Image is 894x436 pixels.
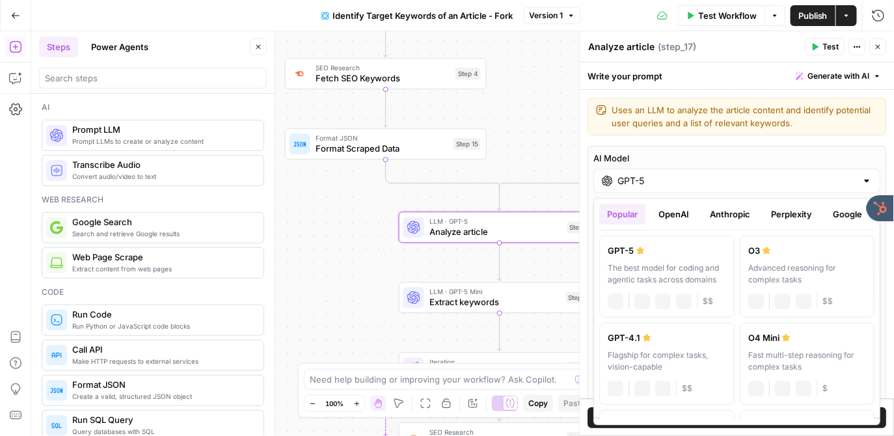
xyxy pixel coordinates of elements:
[594,303,881,314] div: Maximum number of tokens to output
[72,356,253,366] span: Make HTTP requests to external services
[703,296,713,308] span: Cost tier
[72,391,253,402] span: Create a valid, structured JSON object
[316,133,448,143] span: Format JSON
[608,263,726,286] div: The best model for coding and agentic tasks across domains
[293,68,306,79] img: ey5lt04xp3nqzrimtu8q5fsyor3u
[399,211,601,243] div: LLM · GPT-5Analyze articleStep 17
[45,72,261,85] input: Search steps
[314,5,521,26] button: Identify Target Keywords of an Article - Fork
[702,204,758,225] button: Anthropic
[384,19,388,57] g: Edge from step_3 to step_4
[285,58,487,89] div: SEO ResearchFetch SEO KeywordsStep 4
[72,215,253,228] span: Google Search
[500,19,614,189] g: Edge from step_21 to step_1-conditional-end
[791,68,887,85] button: Generate with AI
[594,256,881,269] label: Max Output Length (optional)
[528,398,548,409] span: Copy
[399,282,601,313] div: LLM · GPT-5 MiniExtract keywordsStep 22
[72,228,253,239] span: Search and retrieve Google results
[798,9,828,22] span: Publish
[72,136,253,146] span: Prompt LLMs to create or analyze content
[399,352,601,383] div: IterationIterate Keyword OverviewStep 18
[748,263,867,286] div: Advanced reasoning for complex tasks
[42,286,264,298] div: Code
[72,123,253,136] span: Prompt LLM
[83,36,156,57] button: Power Agents
[454,138,481,150] div: Step 15
[42,102,264,113] div: Ai
[806,38,845,55] button: Test
[39,36,78,57] button: Steps
[72,308,253,321] span: Run Code
[563,398,585,409] span: Paste
[822,383,828,395] span: Cost tier
[72,321,253,331] span: Run Python or JavaScript code blocks
[498,383,502,421] g: Edge from step_18 to step_19
[524,7,581,24] button: Version 1
[608,419,726,432] div: Claude Opus 4.1
[608,245,726,258] div: GPT-5
[589,40,655,53] textarea: Analyze article
[588,407,887,428] button: Test
[429,225,562,238] span: Analyze article
[678,5,765,26] button: Test Workflow
[748,419,867,432] div: [PERSON_NAME] 4
[599,204,645,225] button: Popular
[384,89,388,127] g: Edge from step_4 to step_15
[822,296,833,308] span: Cost tier
[594,325,881,346] label: Reasoning Effort
[429,295,561,308] span: Extract keywords
[72,264,253,274] span: Extract content from web pages
[808,70,870,82] span: Generate with AI
[748,332,867,345] div: O4 Mini
[72,413,253,426] span: Run SQL Query
[608,350,726,374] div: Flagship for complex tasks, vision-capable
[498,313,502,351] g: Edge from step_22 to step_18
[748,350,867,374] div: Fast multi-step reasoning for complex tasks
[429,216,562,226] span: LLM · GPT-5
[429,286,561,297] span: LLM · GPT-5 Mini
[72,251,253,264] span: Web Page Scrape
[498,186,502,210] g: Edge from step_1-conditional-end to step_17
[608,332,726,345] div: GPT-4.1
[825,204,870,225] button: Google
[594,395,881,408] label: Domains to Include
[823,41,839,53] span: Test
[72,378,253,391] span: Format JSON
[594,360,881,381] label: Verbosity
[618,174,857,187] input: Select a model
[594,152,881,165] label: AI Model
[658,40,697,53] span: ( step_17 )
[612,103,878,129] textarea: Uses an LLM to analyze the article content and identify potential user queries and a list of rele...
[566,292,595,303] div: Step 22
[333,9,513,22] span: Identify Target Keywords of an Article - Fork
[698,9,757,22] span: Test Workflow
[567,221,595,233] div: Step 17
[682,383,692,395] span: Cost tier
[386,159,500,189] g: Edge from step_15 to step_1-conditional-end
[498,243,502,280] g: Edge from step_17 to step_22
[285,128,487,159] div: Format JSONFormat Scraped DataStep 15
[748,245,867,258] div: O3
[455,68,481,79] div: Step 4
[72,158,253,171] span: Transcribe Audio
[325,398,344,409] span: 100%
[558,395,590,412] button: Paste
[651,204,697,225] button: OpenAI
[316,142,448,155] span: Format Scraped Data
[791,5,835,26] button: Publish
[72,171,253,182] span: Convert audio/video to text
[316,62,450,73] span: SEO Research
[42,194,264,206] div: Web research
[763,204,820,225] button: Perplexity
[523,395,553,412] button: Copy
[429,357,562,367] span: Iteration
[72,343,253,356] span: Call API
[530,10,563,21] span: Version 1
[316,72,450,85] span: Fetch SEO Keywords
